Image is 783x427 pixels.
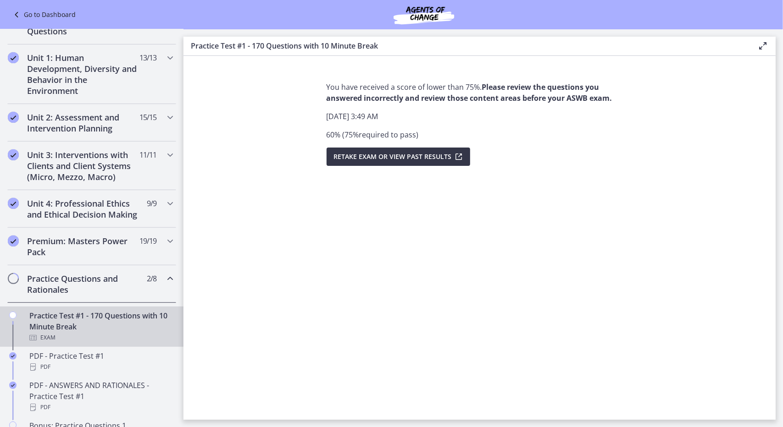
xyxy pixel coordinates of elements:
span: 60 % ( 75 % required to pass ) [327,130,419,140]
div: Practice Test #1 - 170 Questions with 10 Minute Break [29,310,172,343]
span: 19 / 19 [139,235,156,246]
i: Completed [8,149,19,160]
span: 15 / 15 [139,112,156,123]
h2: Practice Questions and Rationales [27,273,139,295]
button: Retake Exam OR View Past Results [327,148,470,166]
span: 2 / 8 [147,273,156,284]
a: Go to Dashboard [11,9,76,20]
i: Completed [8,112,19,123]
span: 13 / 13 [139,52,156,63]
span: 9 / 9 [147,198,156,209]
h3: Practice Test #1 - 170 Questions with 10 Minute Break [191,40,743,51]
div: PDF - Practice Test #1 [29,350,172,372]
i: Completed [9,352,17,360]
i: Completed [9,382,17,389]
span: 11 / 11 [139,149,156,160]
img: Agents of Change [369,4,479,26]
h2: Unit 1: Human Development, Diversity and Behavior in the Environment [27,52,139,96]
i: Completed [8,52,19,63]
h2: Unit 3: Interventions with Clients and Client Systems (Micro, Mezzo, Macro) [27,149,139,182]
h2: Unit 4: Professional Ethics and Ethical Decision Making [27,198,139,220]
h2: Unit 2: Assessment and Intervention Planning [27,112,139,134]
h2: Premium: Masters Power Pack [27,235,139,257]
span: [DATE] 3:49 AM [327,111,378,121]
div: PDF [29,402,172,413]
div: PDF [29,361,172,372]
p: You have received a score of lower than 75%. [327,82,633,104]
i: Completed [8,235,19,246]
div: PDF - ANSWERS AND RATIONALES - Practice Test #1 [29,380,172,413]
div: Exam [29,332,172,343]
i: Completed [8,198,19,209]
span: Retake Exam OR View Past Results [334,151,452,162]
